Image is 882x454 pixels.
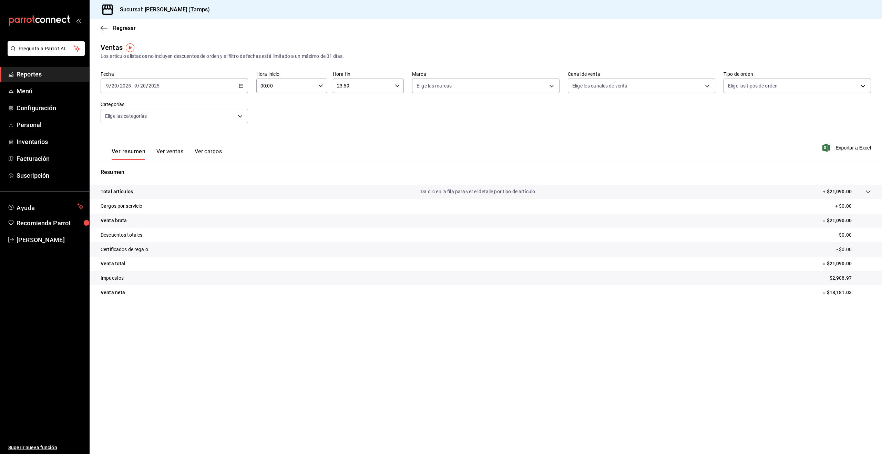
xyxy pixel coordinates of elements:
p: Venta total [101,260,125,267]
button: Ver ventas [156,148,184,160]
span: Recomienda Parrot [17,218,84,228]
label: Canal de venta [568,72,715,76]
label: Marca [412,72,560,76]
p: - $2,908.97 [827,275,871,282]
label: Hora inicio [256,72,327,76]
div: Ventas [101,42,123,53]
input: -- [111,83,117,89]
p: Da clic en la fila para ver el detalle por tipo de artículo [421,188,535,195]
a: Pregunta a Parrot AI [5,50,85,57]
p: Descuentos totales [101,231,142,239]
label: Fecha [101,72,248,76]
img: Tooltip marker [126,43,134,52]
span: Elige los canales de venta [572,82,627,89]
label: Hora fin [333,72,404,76]
span: Elige las categorías [105,113,147,120]
span: / [146,83,148,89]
span: Ayuda [17,203,75,211]
label: Categorías [101,102,248,107]
span: Facturación [17,154,84,163]
p: = $21,090.00 [823,260,871,267]
input: ---- [148,83,160,89]
p: Resumen [101,168,871,176]
span: Regresar [113,25,136,31]
button: Pregunta a Parrot AI [8,41,85,56]
span: / [109,83,111,89]
span: Elige los tipos de orden [728,82,778,89]
span: [PERSON_NAME] [17,235,84,245]
p: Impuestos [101,275,124,282]
input: ---- [120,83,131,89]
p: = $21,090.00 [823,217,871,224]
span: Sugerir nueva función [8,444,84,451]
button: Exportar a Excel [824,144,871,152]
span: Inventarios [17,137,84,146]
span: Pregunta a Parrot AI [19,45,74,52]
p: Venta neta [101,289,125,296]
button: Regresar [101,25,136,31]
p: = $18,181.03 [823,289,871,296]
p: Cargos por servicio [101,203,143,210]
p: Venta bruta [101,217,127,224]
button: Ver cargos [195,148,222,160]
div: navigation tabs [112,148,222,160]
h3: Sucursal: [PERSON_NAME] (Tamps) [114,6,210,14]
input: -- [140,83,146,89]
div: Los artículos listados no incluyen descuentos de orden y el filtro de fechas está limitado a un m... [101,53,871,60]
p: + $21,090.00 [823,188,852,195]
p: Total artículos [101,188,133,195]
p: - $0.00 [837,231,871,239]
span: - [132,83,133,89]
span: Suscripción [17,171,84,180]
span: / [137,83,140,89]
label: Tipo de orden [724,72,871,76]
span: Elige las marcas [417,82,452,89]
button: Ver resumen [112,148,145,160]
input: -- [106,83,109,89]
button: open_drawer_menu [76,18,81,23]
span: Configuración [17,103,84,113]
span: Reportes [17,70,84,79]
p: + $0.00 [835,203,871,210]
input: -- [134,83,137,89]
p: Certificados de regalo [101,246,148,253]
span: / [117,83,120,89]
p: - $0.00 [837,246,871,253]
span: Menú [17,86,84,96]
span: Personal [17,120,84,130]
